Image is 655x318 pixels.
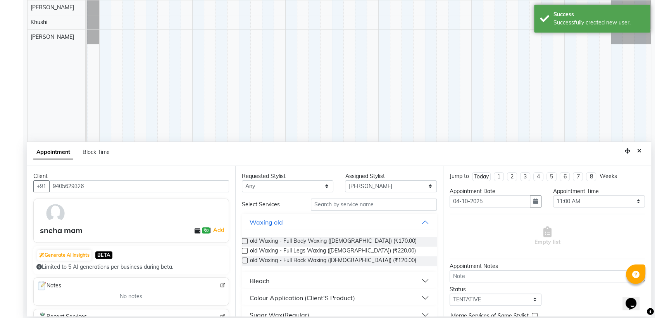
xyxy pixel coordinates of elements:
button: Colour Application (Client'S Product) [245,291,434,305]
span: [PERSON_NAME] [31,4,74,11]
iframe: chat widget [622,287,647,310]
div: Requested Stylist [242,172,334,180]
div: Successfully created new user. [553,19,645,27]
li: 3 [520,172,530,181]
button: Waxing old [245,215,434,229]
span: [PERSON_NAME] [31,33,74,40]
div: Today [474,173,489,181]
input: yyyy-mm-dd [450,195,530,207]
span: Empty list [534,226,560,246]
div: Select Services [236,200,305,209]
div: Waxing old [250,218,283,227]
div: Weeks [599,172,617,180]
div: Success [553,10,645,19]
div: Colour Application (Client'S Product) [250,293,355,302]
div: Limited to 5 AI generations per business during beta. [36,263,226,271]
li: 5 [546,172,557,181]
div: Appointment Date [450,187,541,195]
span: old Waxing - Full Back Waxing ([DEMOGRAPHIC_DATA]) (₹120.00) [250,256,416,266]
a: Add [212,225,225,235]
button: Generate AI Insights [37,250,91,261]
span: Block Time [83,149,110,156]
span: Notes [37,281,61,291]
li: 6 [560,172,570,181]
div: Client [33,172,229,180]
span: old Waxing - Full Body Waxing ([DEMOGRAPHIC_DATA]) (₹170.00) [250,237,417,247]
span: ₹0 [202,227,210,233]
li: 8 [586,172,596,181]
span: Khushi [31,19,47,26]
li: 2 [507,172,517,181]
li: 7 [573,172,583,181]
input: Search by service name [311,199,437,211]
button: Close [634,145,645,157]
button: +91 [33,180,50,192]
button: Bleach [245,274,434,288]
div: Status [450,285,541,294]
div: sneha mam [40,225,83,236]
span: old Waxing - Full Legs Waxing ([DEMOGRAPHIC_DATA]) (₹220.00) [250,247,416,256]
div: Jump to [450,172,469,180]
span: BETA [95,251,112,259]
span: No notes [120,292,142,301]
li: 1 [494,172,504,181]
div: Appointment Time [553,187,645,195]
li: 4 [533,172,543,181]
div: Appointment Notes [450,262,645,270]
span: Appointment [33,145,73,159]
span: | [210,225,225,235]
img: avatar [44,202,67,225]
div: Assigned Stylist [345,172,437,180]
div: Bleach [250,276,269,285]
input: Search by Name/Mobile/Email/Code [49,180,229,192]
